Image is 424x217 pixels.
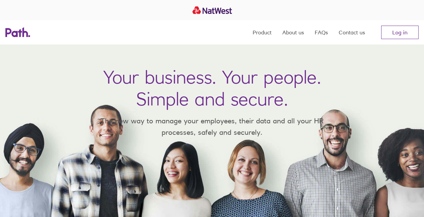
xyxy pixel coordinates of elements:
p: The new way to manage your employees, their data and all your HR processes, safely and securely. [91,115,334,138]
h1: Your business. Your people. Simple and secure. [103,66,321,110]
a: Product [253,20,272,44]
a: About us [282,20,304,44]
a: Contact us [339,20,365,44]
a: Log in [381,26,419,39]
a: FAQs [315,20,328,44]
